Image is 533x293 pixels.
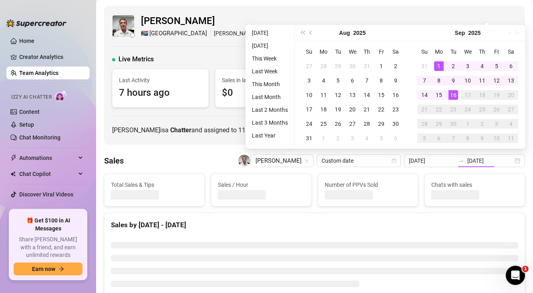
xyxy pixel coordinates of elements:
[431,180,518,189] span: Chats with sales
[222,85,305,101] span: $0
[119,55,154,64] span: Live Metrics
[19,109,40,115] a: Content
[119,76,202,85] span: Last Activity
[14,263,82,275] button: Earn nowarrow-right
[19,51,83,63] a: Creator Analytics
[238,126,245,134] span: 11
[141,29,388,38] div: [PERSON_NAME][EMAIL_ADDRESS][PERSON_NAME][DOMAIN_NAME]
[427,76,510,85] span: Active chats in last hour
[522,266,529,272] span: 1
[325,76,408,85] span: Messages in last hour
[19,191,73,198] a: Discover Viral Videos
[392,158,396,163] span: calendar
[458,158,464,164] span: swap-right
[277,124,329,137] button: Edit Permissions
[19,152,76,164] span: Automations
[222,76,305,85] span: Sales in last hour
[506,266,525,285] iframe: Intercom live chat
[55,90,67,102] img: AI Chatter
[19,134,60,141] a: Chat Monitoring
[104,155,124,166] h4: Sales
[19,168,76,180] span: Chat Copilot
[505,125,517,136] img: Ani
[19,70,58,76] a: Team Analytics
[277,127,283,133] span: setting
[14,236,82,259] span: Share [PERSON_NAME] with a friend, and earn unlimited rewards
[111,180,198,189] span: Total Sales & Tips
[10,155,17,161] span: thunderbolt
[149,29,207,38] span: [GEOGRAPHIC_DATA]
[325,85,408,101] span: 0
[409,156,455,165] input: Start date
[141,14,388,29] span: [PERSON_NAME]
[32,266,55,272] span: Earn now
[119,85,202,101] span: 7 hours ago
[112,125,270,135] span: [PERSON_NAME] is a and assigned to creators
[113,15,134,37] img: Kyle Wessels
[238,155,250,167] img: Kyle Wessels
[14,217,82,232] span: 🎁 Get $100 in AI Messages
[255,155,309,167] span: Kyle Wessels
[19,38,34,44] a: Home
[218,180,305,189] span: Sales / Hour
[493,125,505,136] img: Rosie
[458,158,464,164] span: to
[286,127,329,133] span: Edit Permissions
[58,266,64,272] span: arrow-right
[325,180,412,189] span: Number of PPVs Sold
[141,29,149,38] span: 🇿🇦
[170,126,191,134] b: Chatter
[427,85,510,101] span: 0
[11,93,52,101] span: Izzy AI Chatter
[111,220,518,230] div: Sales by [DATE] - [DATE]
[322,155,396,167] span: Custom date
[19,121,34,128] a: Setup
[6,19,66,27] img: logo-BBDzfeDw.svg
[10,171,16,177] img: Chat Copilot
[467,156,513,165] input: End date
